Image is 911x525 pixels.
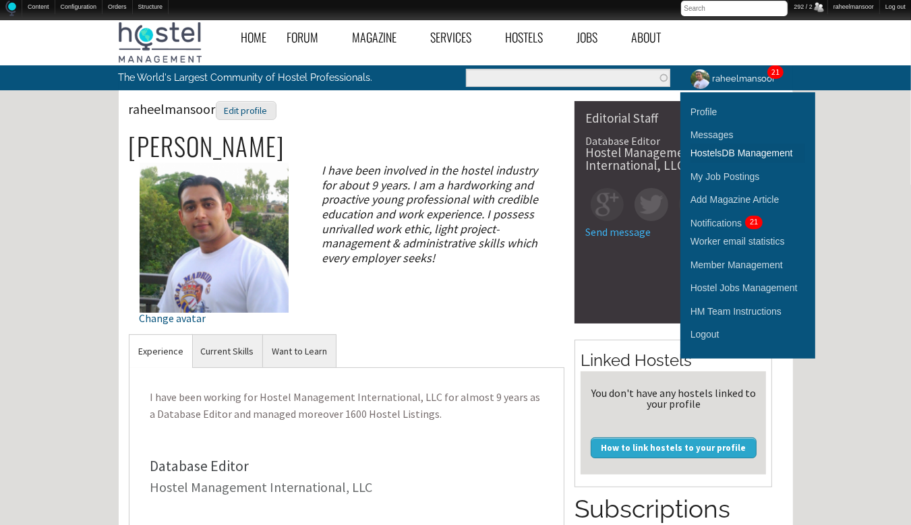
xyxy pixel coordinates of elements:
a: raheelmansoor [680,65,784,92]
div: Hostel Management International, LLC [585,146,761,172]
div: You don't have any hostels linked to your profile [586,388,761,409]
img: gp-square.png [591,188,624,221]
img: Home [5,1,16,16]
a: Change avatar [140,230,289,323]
img: Hostel Management Home [119,22,202,63]
h2: Linked Hostels [581,349,766,372]
a: Experience [129,335,192,368]
a: Messages [690,125,805,140]
div: Database Editor [150,458,543,473]
a: Magazine [342,22,420,53]
div: Edit profile [216,101,276,121]
input: Enter the terms you wish to search for. [466,69,670,87]
img: raheelmansoor's picture [688,67,712,91]
a: My Job Postings [690,167,805,186]
div: 21 [745,216,763,229]
a: Add Magazine Article [690,190,805,209]
a: Current Skills [192,335,262,368]
a: Hostel Jobs Management [690,278,805,297]
a: Worker email statistics [690,232,805,251]
a: Want to Learn [263,335,336,368]
a: Edit profile [216,100,276,117]
div: Messages [690,127,734,142]
h2: [PERSON_NAME] [129,132,565,160]
div: Notifications [690,216,742,230]
div: Database Editor [585,135,761,146]
div: Change avatar [140,313,289,323]
a: Home [231,22,276,53]
img: raheelmansoor's picture [140,163,289,312]
a: Send message [585,225,651,239]
div: I have been involved in the hostel industry for about 9 years. I am a hardworking and proactive y... [310,163,564,265]
span: raheelmansoor [129,100,276,117]
img: fb-square.png [679,188,712,221]
a: Forum [276,22,342,53]
a: Services [420,22,495,53]
a: Logout [690,325,805,344]
a: Hostels [495,22,566,53]
a: Jobs [566,22,621,53]
a: Member Management [690,255,805,274]
a: HostelsDB Management [690,144,805,162]
a: Profile [690,102,805,121]
a: How to link hostels to your profile [591,437,757,458]
a: Hostel Management International, LLC [150,478,373,495]
a: 21 [771,67,780,77]
input: Search [681,1,788,16]
img: tw-square.png [635,188,668,221]
p: I have been working for Hostel Management International, LLC for almost 9 years as a Database Edi... [140,378,554,434]
a: Notifications21 [690,214,805,228]
div: Editorial Staff [585,112,761,125]
a: HM Team Instructions [690,302,805,321]
p: The World's Largest Community of Hostel Professionals. [119,65,400,90]
a: About [621,22,684,53]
